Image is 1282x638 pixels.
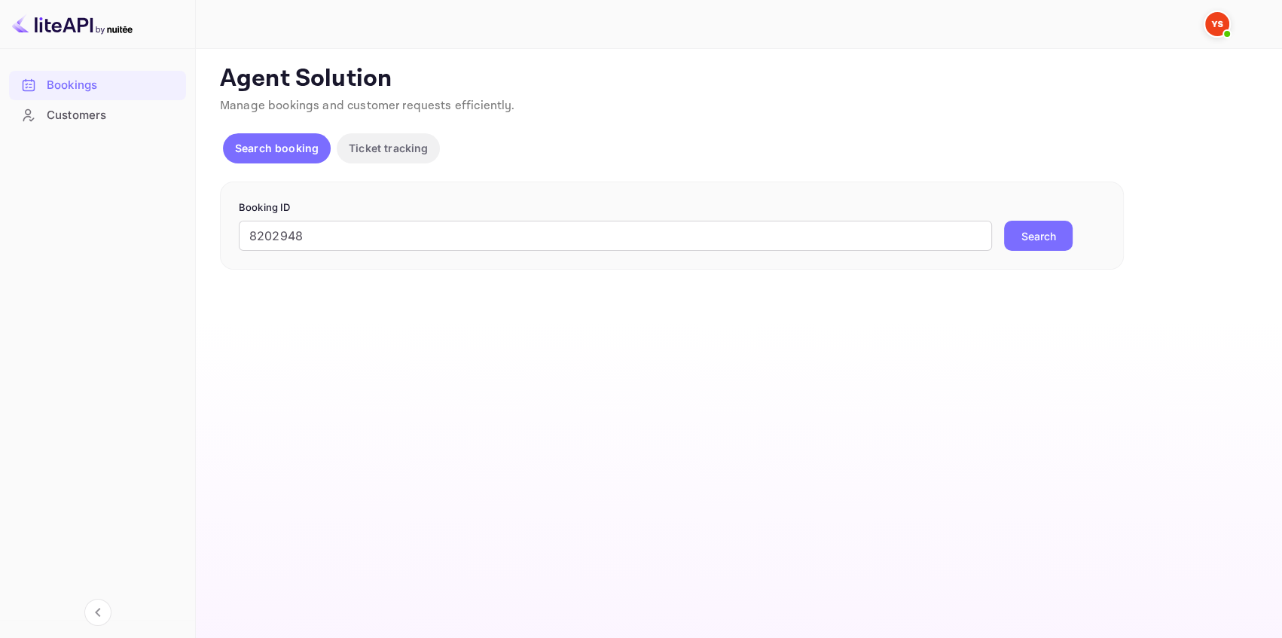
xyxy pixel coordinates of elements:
[349,140,428,156] p: Ticket tracking
[9,71,186,99] a: Bookings
[9,101,186,129] a: Customers
[239,221,992,251] input: Enter Booking ID (e.g., 63782194)
[9,101,186,130] div: Customers
[1205,12,1229,36] img: Yandex Support
[84,599,111,626] button: Collapse navigation
[12,12,133,36] img: LiteAPI logo
[220,64,1255,94] p: Agent Solution
[220,98,515,114] span: Manage bookings and customer requests efficiently.
[47,107,179,124] div: Customers
[235,140,319,156] p: Search booking
[47,77,179,94] div: Bookings
[1004,221,1073,251] button: Search
[9,71,186,100] div: Bookings
[239,200,1105,215] p: Booking ID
